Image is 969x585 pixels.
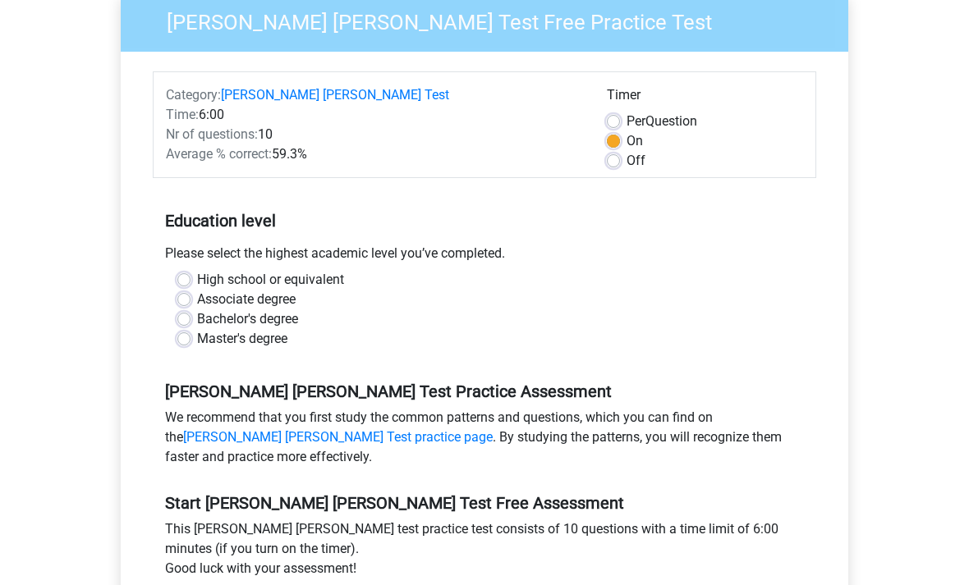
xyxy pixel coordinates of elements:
div: This [PERSON_NAME] [PERSON_NAME] test practice test consists of 10 questions with a time limit of... [153,519,816,585]
label: High school or equivalent [197,270,344,290]
span: Average % correct: [166,146,272,162]
span: Per [627,113,645,129]
div: 59.3% [154,144,595,164]
h5: Start [PERSON_NAME] [PERSON_NAME] Test Free Assessment [165,493,804,513]
label: Master's degree [197,329,287,349]
label: Question [627,112,697,131]
a: [PERSON_NAME] [PERSON_NAME] Test [221,87,449,103]
a: [PERSON_NAME] [PERSON_NAME] Test practice page [183,429,493,445]
h5: Education level [165,204,804,237]
div: 10 [154,125,595,144]
label: Off [627,151,645,171]
h3: [PERSON_NAME] [PERSON_NAME] Test Free Practice Test [147,3,836,35]
label: Bachelor's degree [197,309,298,329]
div: Timer [607,85,803,112]
label: On [627,131,643,151]
div: Please select the highest academic level you’ve completed. [153,244,816,270]
div: 6:00 [154,105,595,125]
span: Category: [166,87,221,103]
span: Time: [166,107,199,122]
h5: [PERSON_NAME] [PERSON_NAME] Test Practice Assessment [165,382,804,401]
div: We recommend that you first study the common patterns and questions, which you can find on the . ... [153,408,816,473]
span: Nr of questions: [166,126,258,142]
label: Associate degree [197,290,296,309]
